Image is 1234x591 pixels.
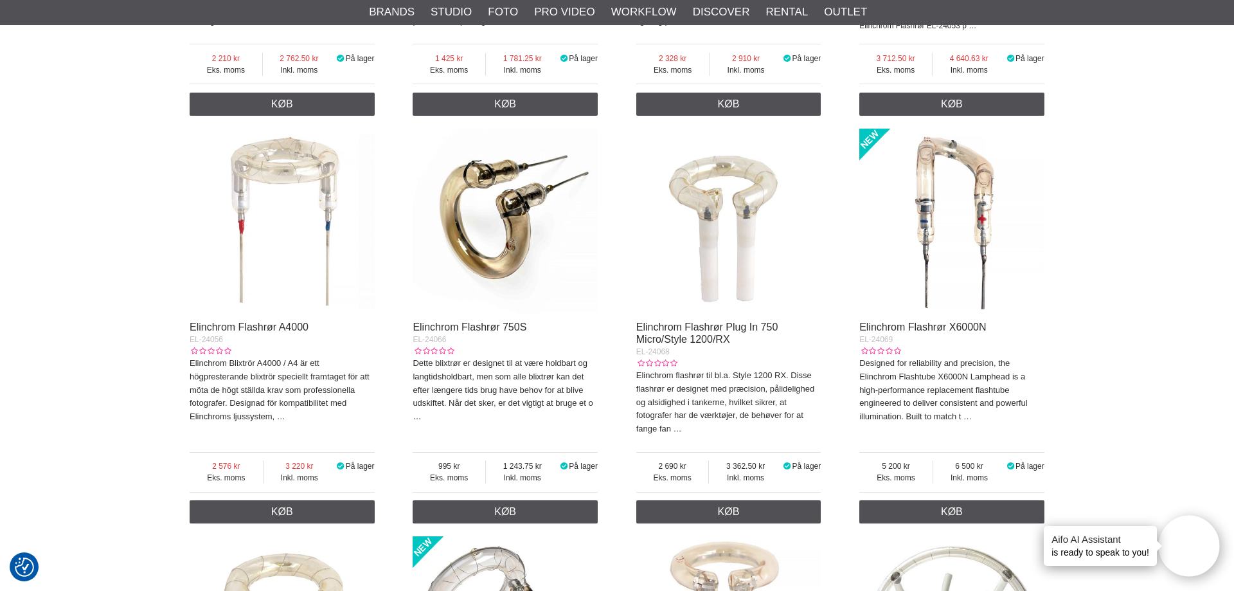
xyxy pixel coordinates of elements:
span: På lager [792,462,821,471]
p: Elinchrom flashrør til bl.a. Style 1200 RX. Disse flashrør er designet med præcision, pålidelighe... [636,369,821,436]
a: Pro Video [534,4,595,21]
img: Elinchrom Flashrør A4000 [190,129,375,314]
span: 4 640.63 [933,53,1005,64]
span: På lager [1015,462,1044,471]
a: … [969,21,976,30]
span: 3 220 [264,460,335,472]
span: Inkl. moms [710,64,782,76]
span: Inkl. moms [486,472,559,484]
span: 2 910 [710,53,782,64]
a: Foto [488,4,518,21]
p: Elinchrom Blixtrör A4000 / A4 är ett högpresterande blixtrör speciellt framtaget för att möta de ... [190,357,375,424]
img: Revisit consent button [15,558,34,577]
span: 2 576 [190,460,263,472]
span: Inkl. moms [486,64,559,76]
span: 995 [413,460,485,472]
i: På lager [1005,462,1015,471]
div: Elinchrom Flashrør EL-24053 p [859,20,1044,32]
img: Elinchrom Flashrør Plug In 750 Micro/Style 1200/RX [636,129,821,314]
a: Workflow [611,4,677,21]
span: 5 200 [859,460,933,472]
i: På lager [559,54,569,63]
a: … [963,412,972,421]
span: Inkl. moms [933,472,1005,484]
span: EL-24069 [859,335,893,344]
span: På lager [346,54,375,63]
span: 1 425 [413,53,485,64]
i: På lager [335,54,346,63]
span: Eks. moms [859,472,933,484]
div: Kundebedømmelse: 0 [859,345,900,357]
a: Elinchrom Flashrør A4000 [190,322,308,332]
span: 3 362.50 [709,460,782,472]
span: 1 243.75 [486,460,559,472]
a: Elinchrom Flashrør Plug In 750 Micro/Style 1200/RX [636,322,778,345]
span: På lager [569,462,598,471]
a: Køb [859,93,1044,116]
span: Eks. moms [190,472,263,484]
div: Kundebedømmelse: 0 [190,345,231,357]
div: Kundebedømmelse: 0 [413,345,454,357]
a: Elinchrom Flashrør 750S [413,322,526,332]
a: Discover [693,4,750,21]
span: 6 500 [933,460,1005,472]
span: Eks. moms [636,472,709,484]
a: Køb [636,500,821,523]
a: Køb [636,93,821,116]
span: På lager [346,462,375,471]
div: is ready to speak to you! [1044,526,1157,566]
span: EL-24066 [413,335,446,344]
p: Designed for reliability and precision, the Elinchrom Flashtube X6000N Lamphead is a high-perform... [859,357,1044,424]
a: … [674,424,682,433]
span: 2 690 [636,460,709,472]
span: Eks. moms [190,64,262,76]
span: Inkl. moms [709,472,782,484]
a: Brands [369,4,415,21]
a: … [277,412,285,421]
span: Eks. moms [859,64,932,76]
img: Elinchrom Flashrør X6000N [859,129,1044,314]
span: Inkl. moms [264,472,335,484]
span: EL-24068 [636,347,670,356]
span: På lager [569,54,598,63]
a: Køb [190,93,375,116]
a: Studio [431,4,472,21]
i: På lager [782,462,792,471]
span: Eks. moms [636,64,710,76]
a: Køb [190,500,375,523]
i: På lager [335,462,346,471]
span: 2 210 [190,53,262,64]
span: Inkl. moms [933,64,1005,76]
span: Eks. moms [413,64,485,76]
a: Køb [859,500,1044,523]
a: Køb [413,93,598,116]
span: På lager [1015,54,1044,63]
a: Outlet [824,4,867,21]
button: Samtykkepræferencer [15,556,34,579]
span: 2 328 [636,53,710,64]
div: Kundebedømmelse: 0 [636,358,677,369]
span: Eks. moms [413,472,485,484]
p: Dette blixtrør er designet til at være holdbart og langtidsholdbart, men som alle blixtrør kan de... [413,357,598,424]
span: 1 781.25 [486,53,559,64]
i: På lager [559,462,569,471]
span: EL-24056 [190,335,223,344]
span: Inkl. moms [263,64,335,76]
a: Rental [765,4,808,21]
img: Elinchrom Flashrør 750S [413,129,598,314]
a: Køb [413,500,598,523]
h4: Aifo AI Assistant [1051,532,1149,546]
a: Elinchrom Flashrør X6000N [859,322,986,332]
span: 3 712.50 [859,53,932,64]
i: På lager [782,54,792,63]
span: 2 762.50 [263,53,335,64]
i: På lager [1005,54,1015,63]
span: På lager [792,54,821,63]
a: … [413,412,421,421]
